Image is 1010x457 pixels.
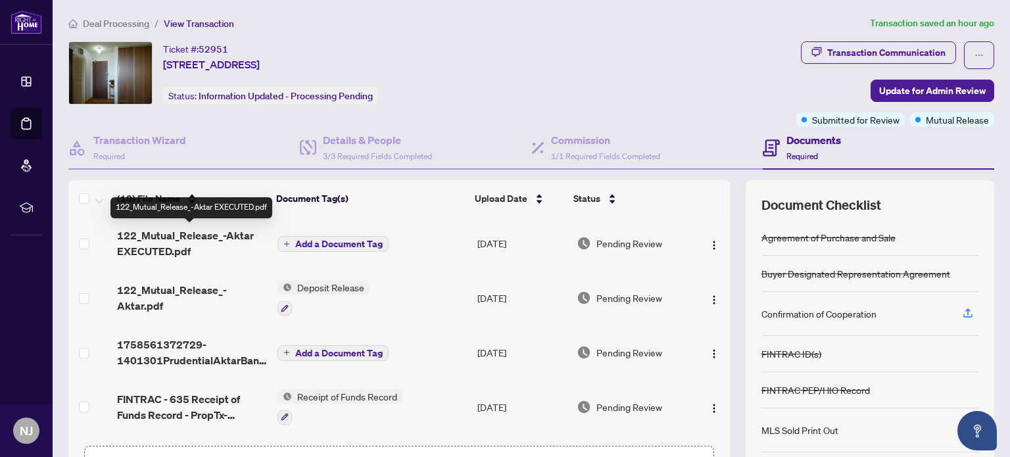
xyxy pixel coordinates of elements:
span: 3/3 Required Fields Completed [323,151,432,161]
img: Logo [709,349,719,359]
span: Upload Date [475,191,527,206]
img: Logo [709,240,719,251]
span: 122_Mutual_Release_-Aktar.pdf [117,282,266,314]
span: NJ [20,421,33,440]
span: plus [283,241,290,247]
span: Pending Review [596,400,662,414]
span: Update for Admin Review [879,80,986,101]
span: 52951 [199,43,228,55]
span: Required [93,151,125,161]
button: Add a Document Tag [277,345,389,361]
img: Logo [709,403,719,414]
div: MLS Sold Print Out [761,423,838,437]
img: Document Status [577,400,591,414]
td: [DATE] [472,217,571,270]
li: / [155,16,158,31]
img: logo [11,10,42,34]
span: Submitted for Review [812,112,900,127]
h4: Details & People [323,132,432,148]
h4: Documents [786,132,841,148]
span: [STREET_ADDRESS] [163,57,260,72]
button: Update for Admin Review [871,80,994,102]
span: Document Checklist [761,196,881,214]
span: Required [786,151,818,161]
span: FINTRAC - 635 Receipt of Funds Record - PropTx-OREA_[DATE] 13_07_11.pdf [117,391,266,423]
td: [DATE] [472,379,571,435]
td: [DATE] [472,270,571,326]
div: Status: [163,87,378,105]
span: plus [283,349,290,356]
span: Pending Review [596,236,662,251]
span: Add a Document Tag [295,349,383,358]
span: Receipt of Funds Record [292,389,402,404]
img: IMG-E12381059_1.jpg [69,42,152,104]
td: [DATE] [472,326,571,379]
div: Ticket #: [163,41,228,57]
img: Document Status [577,291,591,305]
span: Pending Review [596,345,662,360]
span: 1/1 Required Fields Completed [551,151,660,161]
button: Logo [704,342,725,363]
span: Deal Processing [83,18,149,30]
button: Logo [704,233,725,254]
th: Upload Date [469,180,567,217]
th: Document Tag(s) [271,180,470,217]
img: Status Icon [277,280,292,295]
span: Status [573,191,600,206]
th: (10) File Name [112,180,271,217]
span: Deposit Release [292,280,370,295]
span: home [68,19,78,28]
div: Transaction Communication [827,42,946,63]
button: Add a Document Tag [277,235,389,253]
span: 1758561372729-1401301PrudentialAktarBankDraftReci.pdf [117,337,266,368]
button: Add a Document Tag [277,344,389,361]
button: Status IconDeposit Release [277,280,370,316]
button: Open asap [957,411,997,450]
div: Confirmation of Cooperation [761,306,877,321]
img: Document Status [577,345,591,360]
button: Logo [704,397,725,418]
h4: Commission [551,132,660,148]
div: FINTRAC ID(s) [761,347,821,361]
button: Status IconReceipt of Funds Record [277,389,402,425]
article: Transaction saved an hour ago [870,16,994,31]
span: Information Updated - Processing Pending [199,90,373,102]
button: Transaction Communication [801,41,956,64]
img: Status Icon [277,389,292,404]
span: (10) File Name [117,191,180,206]
h4: Transaction Wizard [93,132,186,148]
div: FINTRAC PEP/HIO Record [761,383,870,397]
button: Logo [704,287,725,308]
th: Status [568,180,691,217]
span: 122_Mutual_Release_-Aktar EXECUTED.pdf [117,228,266,259]
span: Mutual Release [926,112,989,127]
div: Agreement of Purchase and Sale [761,230,896,245]
span: Pending Review [596,291,662,305]
span: View Transaction [164,18,234,30]
img: Document Status [577,236,591,251]
div: 122_Mutual_Release_-Aktar EXECUTED.pdf [110,197,272,218]
div: Buyer Designated Representation Agreement [761,266,950,281]
span: ellipsis [974,51,984,60]
span: Add a Document Tag [295,239,383,249]
img: Logo [709,295,719,305]
button: Add a Document Tag [277,236,389,252]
